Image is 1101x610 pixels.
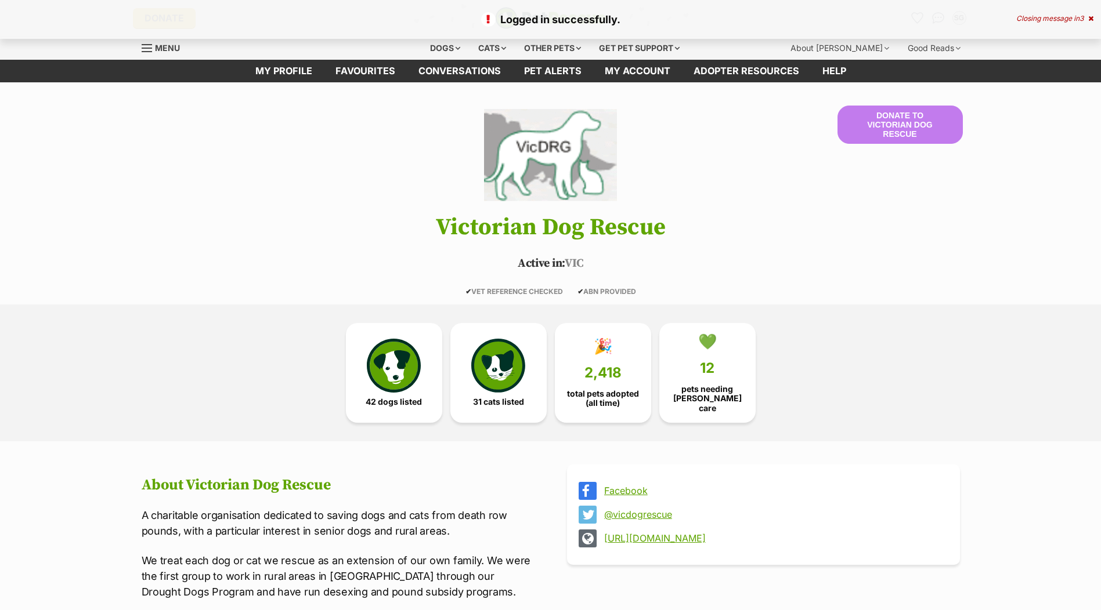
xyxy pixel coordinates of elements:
span: total pets adopted (all time) [565,389,641,408]
a: Favourites [324,60,407,82]
a: @vicdogrescue [604,509,944,520]
span: ABN PROVIDED [577,287,636,296]
a: 31 cats listed [450,323,547,423]
div: About [PERSON_NAME] [782,37,897,60]
a: Help [811,60,858,82]
icon: ✔ [465,287,471,296]
img: petrescue-icon-eee76f85a60ef55c4a1927667547b313a7c0e82042636edf73dce9c88f694885.svg [367,339,420,392]
img: Victorian Dog Rescue [484,106,616,204]
div: Good Reads [900,37,969,60]
div: Cats [470,37,514,60]
span: pets needing [PERSON_NAME] care [669,384,746,412]
h2: About Victorian Dog Rescue [142,477,535,494]
div: 🎉 [594,337,612,355]
div: Dogs [422,37,468,60]
icon: ✔ [577,287,583,296]
a: 42 dogs listed [346,323,442,423]
span: 12 [700,360,714,376]
div: Get pet support [591,37,688,60]
a: 🎉 2,418 total pets adopted (all time) [555,323,651,423]
span: 2,418 [584,365,622,381]
a: Pet alerts [512,60,593,82]
a: Adopter resources [682,60,811,82]
a: conversations [407,60,512,82]
a: My account [593,60,682,82]
a: [URL][DOMAIN_NAME] [604,533,944,543]
p: A charitable organisation dedicated to saving dogs and cats from death row pounds, with a particu... [142,507,535,539]
a: My profile [244,60,324,82]
a: Facebook [604,485,944,496]
img: cat-icon-068c71abf8fe30c970a85cd354bc8e23425d12f6e8612795f06af48be43a487a.svg [471,339,525,392]
p: VIC [124,255,977,273]
button: Donate to Victorian Dog Rescue [838,106,963,144]
span: Menu [155,43,180,53]
span: 31 cats listed [473,397,524,406]
span: VET REFERENCE CHECKED [465,287,563,296]
h1: Victorian Dog Rescue [124,215,977,240]
span: Active in: [518,256,565,271]
a: 💚 12 pets needing [PERSON_NAME] care [659,323,756,423]
a: Menu [142,37,188,57]
p: We treat each dog or cat we rescue as an extension of our own family. We were the first group to ... [142,553,535,600]
span: 42 dogs listed [366,397,422,406]
div: Other pets [516,37,589,60]
div: 💚 [698,333,717,350]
